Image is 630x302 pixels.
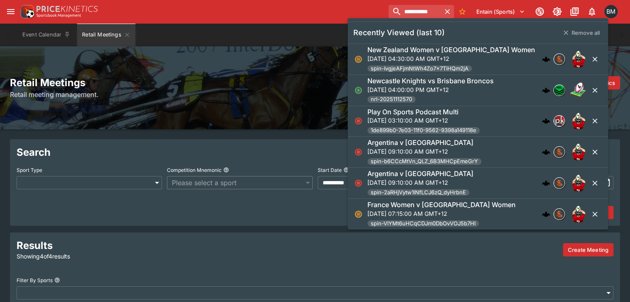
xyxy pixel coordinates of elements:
p: [DATE] 03:10:00 AM GMT+12 [367,116,480,125]
div: sportingsolutions [553,53,565,65]
h6: Retail meeting management. [10,89,620,99]
h6: Newcastle Knights vs Brisbane Broncos [367,77,494,85]
button: Filter By Sports [54,277,60,283]
h6: Argentina v [GEOGRAPHIC_DATA] [367,138,473,147]
div: cerberus [542,117,550,125]
button: Notifications [584,4,599,19]
h2: Search [17,146,613,159]
p: [DATE] 09:10:00 AM GMT+12 [367,147,481,156]
p: Filter By Sports [17,277,53,284]
input: search [389,5,441,18]
img: Sportsbook Management [36,14,81,17]
span: spin-b6CCcMtVn_QLZ_6B3MHCpEmeGrY [367,157,481,166]
h6: New Zealand Women v [GEOGRAPHIC_DATA] Women [367,46,535,54]
button: Select Tenant [471,5,530,18]
img: logo-cerberus.svg [542,179,550,187]
button: Retail Meetings [77,23,135,46]
div: cerberus [542,86,550,94]
img: sportingsolutions.jpeg [554,147,565,157]
h5: Recently Viewed (last 10) [353,28,445,37]
button: Create a new meeting by adding events [563,243,613,256]
button: Remove all [558,26,605,39]
img: logo-cerberus.svg [542,55,550,63]
span: spin-VlYMt6uHCqCDJm0DbOvVOJ5b7HI [367,220,479,228]
p: Showing 4 of 4 results [17,252,207,261]
div: nrl [553,85,565,96]
p: [DATE] 07:15:00 AM GMT+12 [367,209,516,218]
img: PriceKinetics [36,6,98,12]
button: Documentation [567,4,582,19]
div: cerberus [542,55,550,63]
img: rugby_union.png [570,175,587,191]
img: PriceKinetics Logo [18,3,35,20]
p: Competition Mnemonic [167,167,222,174]
img: logo-cerberus.svg [542,117,550,125]
button: Competition Mnemonic [223,167,229,173]
div: sportingsolutions [553,146,565,158]
p: [DATE] 09:10:00 AM GMT+12 [367,178,473,187]
p: [DATE] 04:00:00 PM GMT+12 [367,85,494,94]
span: spin-IvgjeAFjmNtWh4Zo7x7TiHQm2jA [367,65,472,73]
button: Toggle light/dark mode [550,4,565,19]
svg: Closed [354,179,362,187]
svg: Suspended [354,210,362,218]
svg: Suspended [354,55,362,63]
p: Start Date [318,167,342,174]
h2: Results [17,239,207,252]
span: nrl-20251112570 [367,95,415,104]
img: rugby_league.png [570,82,587,99]
img: rugby_union.png [570,206,587,222]
h6: Play On Sports Podcast Multi [367,108,459,116]
h6: France Women v [GEOGRAPHIC_DATA] Women [367,201,516,209]
span: 1de899b0-7e03-11f0-9562-9398a149118e [367,126,480,135]
img: sportingsolutions.jpeg [554,178,565,188]
div: cerberus [542,210,550,218]
img: rugby_union.png [570,144,587,160]
div: pricekinetics [553,115,565,127]
img: logo-cerberus.svg [542,148,550,156]
button: No Bookmarks [456,5,469,18]
img: pricekinetics.png [554,116,565,126]
p: [DATE] 04:30:00 AM GMT+12 [367,54,535,63]
img: sportingsolutions.jpeg [554,209,565,220]
img: nrl.png [554,85,565,96]
img: sportingsolutions.jpeg [554,54,565,65]
button: Byron Monk [602,2,620,21]
img: logo-cerberus.svg [542,210,550,218]
h6: Argentina v [GEOGRAPHIC_DATA] [367,169,473,178]
h2: Retail Meetings [10,76,620,89]
span: Please select a sport [172,178,299,188]
div: Byron Monk [604,5,618,18]
button: Start Date [343,167,349,173]
div: sportingsolutions [553,208,565,220]
img: logo-cerberus.svg [542,86,550,94]
div: cerberus [542,179,550,187]
img: rugby_union.png [570,113,587,129]
div: cerberus [542,148,550,156]
span: spin-2aRHjVytw1lNfLCJ6zQ_dyHrbnE [367,188,469,197]
button: open drawer [3,4,18,19]
svg: Closed [354,148,362,156]
div: sportingsolutions [553,177,565,189]
svg: Open [354,86,362,94]
button: Connected to PK [532,4,547,19]
img: rugby_union.png [570,51,587,68]
button: Event Calendar [17,23,75,46]
p: Sport Type [17,167,42,174]
svg: Closed [354,117,362,125]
